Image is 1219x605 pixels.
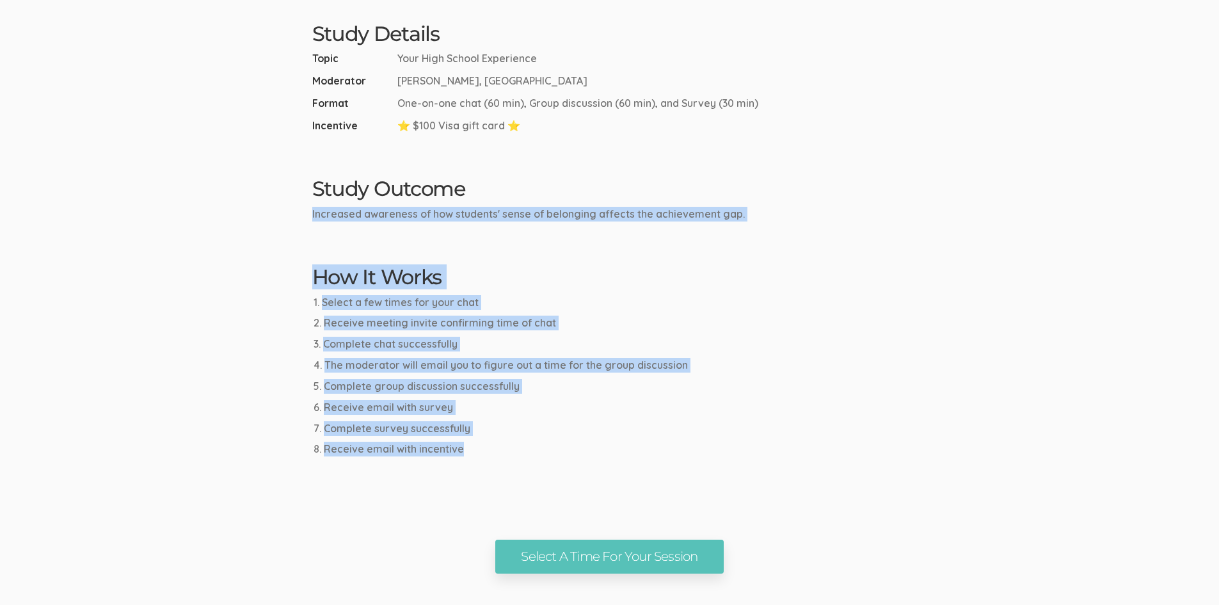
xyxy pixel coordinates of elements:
span: Your High School Experience [397,51,537,66]
h2: Study Details [312,22,907,45]
span: One-on-one chat (60 min), Group discussion (60 min), and Survey (30 min) [397,96,758,111]
li: Complete survey successfully [314,421,907,436]
span: Topic [312,51,392,66]
li: Receive email with survey [314,400,907,415]
p: Increased awareness of how students' sense of belonging affects the achievement gap. [312,207,907,222]
span: ⭐ $100 Visa gift card ⭐ [397,118,520,133]
li: Receive meeting invite confirming time of chat [314,316,907,330]
li: Select a few times for your chat [314,295,907,310]
li: Complete chat successfully [314,337,907,351]
iframe: Chat Widget [1155,544,1219,605]
h2: How It Works [312,266,907,288]
a: Select A Time For Your Session [495,540,723,574]
span: Moderator [312,74,392,88]
li: Receive email with incentive [314,442,907,456]
span: Incentive [312,118,392,133]
li: The moderator will email you to figure out a time for the group discussion [314,358,907,373]
span: [PERSON_NAME], [GEOGRAPHIC_DATA] [397,74,587,88]
h2: Study Outcome [312,177,907,200]
li: Complete group discussion successfully [314,379,907,394]
span: Format [312,96,392,111]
